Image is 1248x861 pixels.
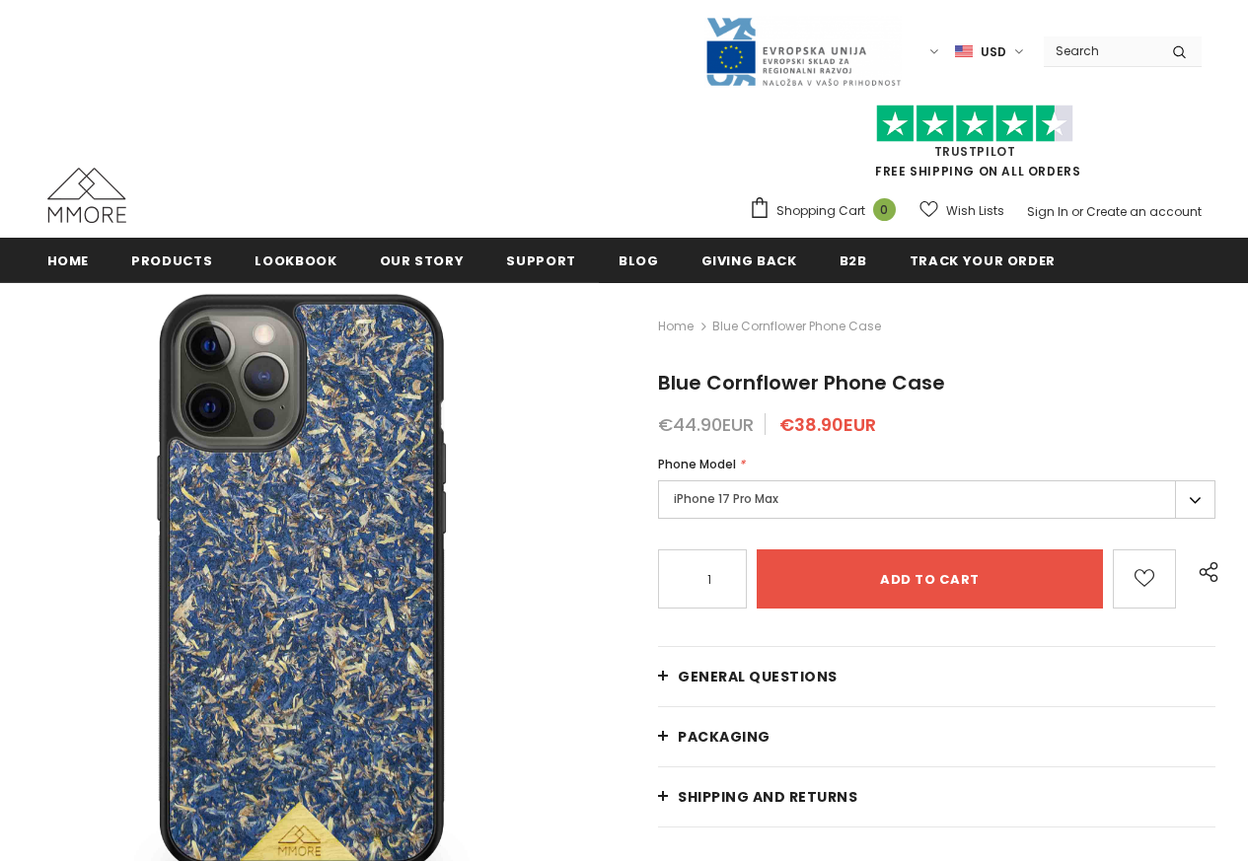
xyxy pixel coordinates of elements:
[876,105,1073,143] img: Trust Pilot Stars
[47,238,90,282] a: Home
[131,251,212,270] span: Products
[47,251,90,270] span: Home
[946,201,1004,221] span: Wish Lists
[955,43,973,60] img: USD
[658,412,754,437] span: €44.90EUR
[704,42,902,59] a: Javni Razpis
[704,16,902,88] img: Javni Razpis
[934,143,1016,160] a: Trustpilot
[1044,36,1157,65] input: Search Site
[658,480,1215,519] label: iPhone 17 Pro Max
[776,201,865,221] span: Shopping Cart
[658,456,736,472] span: Phone Model
[506,238,576,282] a: support
[619,251,659,270] span: Blog
[506,251,576,270] span: support
[910,251,1056,270] span: Track your order
[131,238,212,282] a: Products
[658,369,945,396] span: Blue Cornflower Phone Case
[380,251,465,270] span: Our Story
[678,667,838,686] span: General Questions
[712,315,881,338] span: Blue Cornflower Phone Case
[255,238,336,282] a: Lookbook
[749,113,1202,179] span: FREE SHIPPING ON ALL ORDERS
[701,251,797,270] span: Giving back
[919,193,1004,228] a: Wish Lists
[840,251,867,270] span: B2B
[1071,203,1083,220] span: or
[47,168,126,223] img: MMORE Cases
[658,707,1215,766] a: PACKAGING
[1086,203,1202,220] a: Create an account
[779,412,876,437] span: €38.90EUR
[840,238,867,282] a: B2B
[380,238,465,282] a: Our Story
[255,251,336,270] span: Lookbook
[658,315,694,338] a: Home
[757,549,1103,609] input: Add to cart
[619,238,659,282] a: Blog
[658,647,1215,706] a: General Questions
[1027,203,1068,220] a: Sign In
[658,767,1215,826] a: Shipping and returns
[678,787,857,807] span: Shipping and returns
[981,42,1006,62] span: USD
[910,238,1056,282] a: Track your order
[701,238,797,282] a: Giving back
[749,196,906,226] a: Shopping Cart 0
[873,198,896,221] span: 0
[678,727,771,747] span: PACKAGING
